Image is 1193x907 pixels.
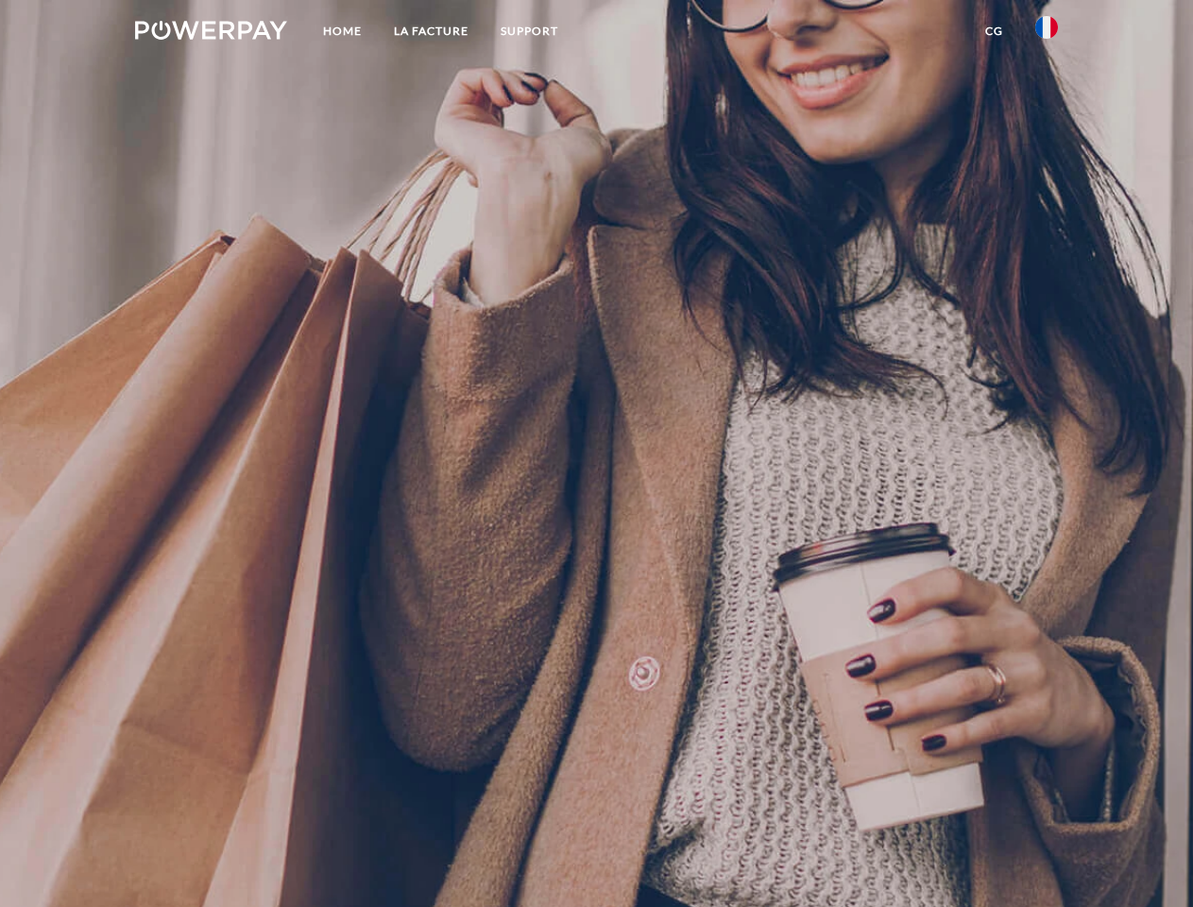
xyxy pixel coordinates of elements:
[135,21,287,40] img: logo-powerpay-white.svg
[1035,16,1058,39] img: fr
[378,14,485,48] a: LA FACTURE
[969,14,1019,48] a: CG
[307,14,378,48] a: Home
[485,14,574,48] a: Support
